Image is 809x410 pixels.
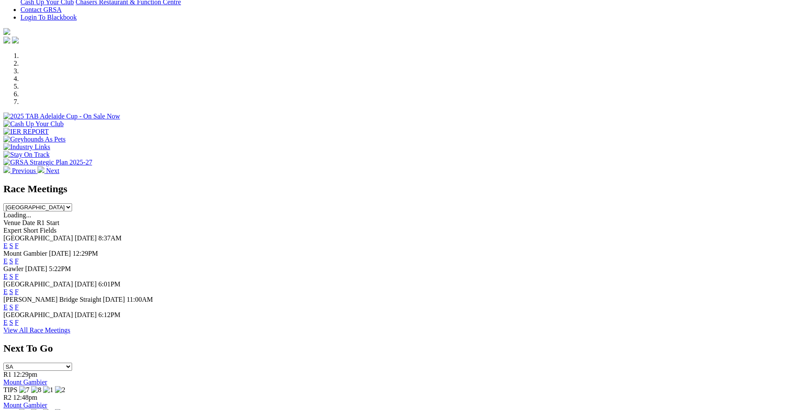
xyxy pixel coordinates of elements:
span: [PERSON_NAME] Bridge Straight [3,296,101,303]
span: [DATE] [25,265,47,272]
a: S [9,303,13,311]
img: GRSA Strategic Plan 2025-27 [3,159,92,166]
img: facebook.svg [3,37,10,43]
span: Gawler [3,265,23,272]
span: [GEOGRAPHIC_DATA] [3,234,73,242]
img: Greyhounds As Pets [3,136,66,143]
span: 12:48pm [13,394,38,401]
a: S [9,319,13,326]
span: 6:12PM [99,311,121,318]
span: [GEOGRAPHIC_DATA] [3,280,73,288]
a: F [15,273,19,280]
h2: Race Meetings [3,183,806,195]
a: E [3,242,8,249]
span: Previous [12,167,36,174]
a: S [9,257,13,265]
span: 8:37AM [99,234,122,242]
span: R2 [3,394,12,401]
span: [DATE] [103,296,125,303]
a: View All Race Meetings [3,326,70,334]
span: Next [46,167,59,174]
span: Mount Gambier [3,250,47,257]
span: R1 Start [37,219,59,226]
a: F [15,288,19,295]
span: TIPS [3,386,17,393]
span: 12:29pm [13,371,38,378]
span: Venue [3,219,20,226]
a: S [9,242,13,249]
img: 2 [55,386,65,394]
a: E [3,288,8,295]
a: F [15,303,19,311]
span: [GEOGRAPHIC_DATA] [3,311,73,318]
a: Mount Gambier [3,378,47,386]
a: Login To Blackbook [20,14,77,21]
a: E [3,303,8,311]
img: 8 [31,386,41,394]
a: Contact GRSA [20,6,61,13]
a: Mount Gambier [3,401,47,409]
img: chevron-left-pager-white.svg [3,166,10,173]
span: R1 [3,371,12,378]
span: Fields [40,227,56,234]
img: 7 [19,386,29,394]
img: IER REPORT [3,128,49,136]
span: [DATE] [49,250,71,257]
span: Loading... [3,211,31,219]
img: 2025 TAB Adelaide Cup - On Sale Now [3,113,120,120]
h2: Next To Go [3,343,806,354]
a: E [3,273,8,280]
span: [DATE] [75,280,97,288]
a: F [15,242,19,249]
a: E [3,257,8,265]
a: S [9,288,13,295]
img: 1 [43,386,53,394]
a: Previous [3,167,38,174]
a: Next [38,167,59,174]
img: Industry Links [3,143,50,151]
span: 5:22PM [49,265,71,272]
img: Cash Up Your Club [3,120,64,128]
a: F [15,257,19,265]
img: chevron-right-pager-white.svg [38,166,44,173]
span: [DATE] [75,311,97,318]
a: F [15,319,19,326]
span: 6:01PM [99,280,121,288]
img: logo-grsa-white.png [3,28,10,35]
span: 12:29PM [72,250,98,257]
a: S [9,273,13,280]
a: E [3,319,8,326]
span: [DATE] [75,234,97,242]
span: Expert [3,227,22,234]
img: Stay On Track [3,151,49,159]
span: 11:00AM [127,296,153,303]
span: Date [22,219,35,226]
span: Short [23,227,38,234]
img: twitter.svg [12,37,19,43]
